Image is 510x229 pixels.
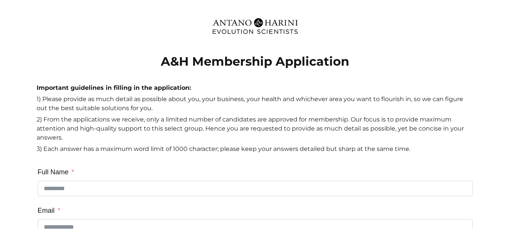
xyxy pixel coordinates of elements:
[37,115,474,144] p: 2) From the applications we receive, only a limited number of candidates are approved for members...
[37,144,474,156] p: 3) Each answer has a maximum word limit of 1000 character; please keep your answers detailed but ...
[38,165,74,179] label: Full Name
[37,84,191,91] strong: Important guidelines in filling in the application:
[37,95,474,115] p: 1) Please provide as much detail as possible about you, your business, your health and whichever ...
[38,204,60,217] label: Email
[208,13,302,39] img: Evolution-Scientist (2)
[161,54,349,69] strong: A&H Membership Application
